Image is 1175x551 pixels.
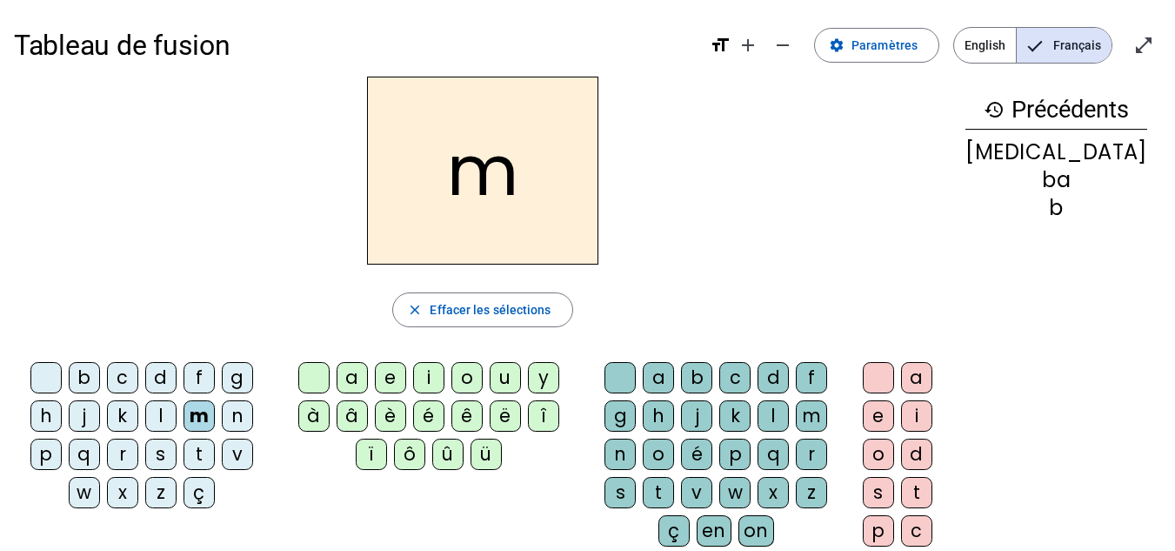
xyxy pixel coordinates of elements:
[901,362,932,393] div: a
[643,439,674,470] div: o
[863,439,894,470] div: o
[107,439,138,470] div: r
[69,439,100,470] div: q
[14,17,696,73] h1: Tableau de fusion
[107,362,138,393] div: c
[851,35,918,56] span: Paramètres
[681,400,712,432] div: j
[430,299,551,320] span: Effacer les sélections
[697,515,731,547] div: en
[863,515,894,547] div: p
[432,439,464,470] div: û
[528,400,559,432] div: î
[490,362,521,393] div: u
[719,400,751,432] div: k
[738,35,758,56] mat-icon: add
[392,292,572,327] button: Effacer les sélections
[758,400,789,432] div: l
[658,515,690,547] div: ç
[984,99,1005,120] mat-icon: history
[1133,35,1154,56] mat-icon: open_in_full
[965,91,1147,130] h3: Précédents
[965,198,1147,218] div: b
[954,28,1016,63] span: English
[719,362,751,393] div: c
[710,35,731,56] mat-icon: format_size
[643,477,674,508] div: t
[758,362,789,393] div: d
[796,439,827,470] div: r
[145,362,177,393] div: d
[184,362,215,393] div: f
[719,439,751,470] div: p
[901,515,932,547] div: c
[184,439,215,470] div: t
[796,477,827,508] div: z
[528,362,559,393] div: y
[772,35,793,56] mat-icon: remove
[681,362,712,393] div: b
[643,362,674,393] div: a
[356,439,387,470] div: ï
[681,439,712,470] div: é
[184,400,215,432] div: m
[394,439,425,470] div: ô
[375,362,406,393] div: e
[222,400,253,432] div: n
[953,27,1112,64] mat-button-toggle-group: Language selection
[814,28,939,63] button: Paramètres
[69,477,100,508] div: w
[337,400,368,432] div: â
[69,362,100,393] div: b
[407,302,423,318] mat-icon: close
[901,477,932,508] div: t
[30,400,62,432] div: h
[69,400,100,432] div: j
[765,28,800,63] button: Diminuer la taille de la police
[901,439,932,470] div: d
[451,400,483,432] div: ê
[863,477,894,508] div: s
[796,400,827,432] div: m
[413,362,444,393] div: i
[965,142,1147,163] div: [MEDICAL_DATA]
[901,400,932,432] div: i
[1017,28,1112,63] span: Français
[490,400,521,432] div: ë
[758,477,789,508] div: x
[184,477,215,508] div: ç
[681,477,712,508] div: v
[1126,28,1161,63] button: Entrer en plein écran
[145,477,177,508] div: z
[30,439,62,470] div: p
[965,170,1147,191] div: ba
[643,400,674,432] div: h
[731,28,765,63] button: Augmenter la taille de la police
[367,77,598,265] h2: m
[451,362,483,393] div: o
[222,439,253,470] div: v
[719,477,751,508] div: w
[829,37,845,53] mat-icon: settings
[738,515,774,547] div: on
[413,400,444,432] div: é
[375,400,406,432] div: è
[604,477,636,508] div: s
[298,400,330,432] div: à
[471,439,502,470] div: ü
[796,362,827,393] div: f
[337,362,368,393] div: a
[107,400,138,432] div: k
[604,439,636,470] div: n
[145,400,177,432] div: l
[107,477,138,508] div: x
[863,400,894,432] div: e
[222,362,253,393] div: g
[604,400,636,432] div: g
[145,439,177,470] div: s
[758,439,789,470] div: q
